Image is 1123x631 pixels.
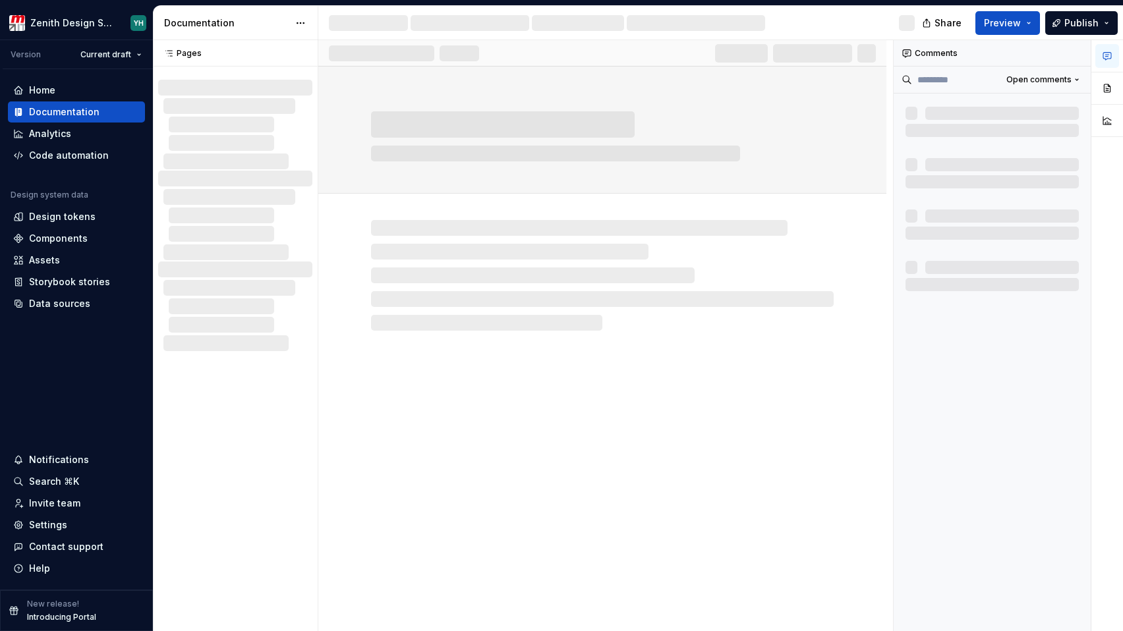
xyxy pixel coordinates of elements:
[8,145,145,166] a: Code automation
[1045,11,1118,35] button: Publish
[27,599,79,609] p: New release!
[8,558,145,579] button: Help
[1000,70,1085,89] button: Open comments
[8,293,145,314] a: Data sources
[134,18,144,28] div: YH
[29,232,88,245] div: Components
[30,16,115,30] div: Zenith Design System
[8,101,145,123] a: Documentation
[8,471,145,492] button: Search ⌘K
[80,49,131,60] span: Current draft
[29,127,71,140] div: Analytics
[975,11,1040,35] button: Preview
[8,536,145,557] button: Contact support
[29,518,67,532] div: Settings
[1064,16,1099,30] span: Publish
[8,250,145,271] a: Assets
[8,271,145,292] a: Storybook stories
[29,540,103,553] div: Contact support
[915,11,970,35] button: Share
[894,40,1091,67] div: Comments
[29,453,89,466] div: Notifications
[29,254,60,267] div: Assets
[29,210,96,223] div: Design tokens
[8,493,145,514] a: Invite team
[984,16,1021,30] span: Preview
[8,228,145,249] a: Components
[9,15,25,31] img: e95d57dd-783c-4905-b3fc-0c5af85c8823.png
[27,612,96,622] p: Introducing Portal
[8,80,145,101] a: Home
[11,190,88,200] div: Design system data
[164,16,289,30] div: Documentation
[935,16,962,30] span: Share
[11,49,41,60] div: Version
[29,475,79,488] div: Search ⌘K
[29,149,109,162] div: Code automation
[8,206,145,227] a: Design tokens
[8,123,145,144] a: Analytics
[74,45,148,64] button: Current draft
[3,9,150,37] button: Zenith Design SystemYH
[29,275,110,288] div: Storybook stories
[1006,74,1072,85] span: Open comments
[29,84,55,97] div: Home
[29,105,100,119] div: Documentation
[29,297,90,310] div: Data sources
[158,48,202,59] div: Pages
[29,497,80,510] div: Invite team
[8,449,145,470] button: Notifications
[29,562,50,575] div: Help
[8,514,145,535] a: Settings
